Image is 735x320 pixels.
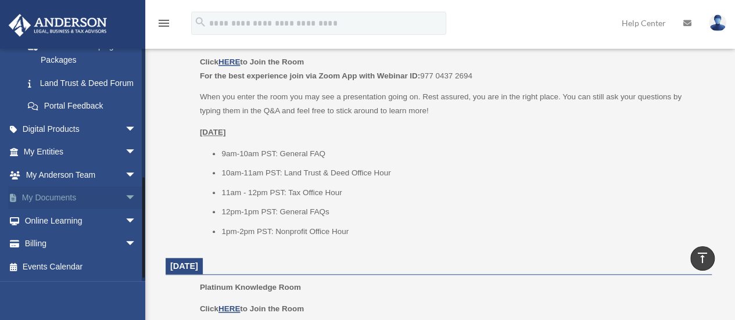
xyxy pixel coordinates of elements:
span: arrow_drop_down [125,232,148,256]
span: arrow_drop_down [125,117,148,141]
p: 977 0437 2694 [200,55,704,82]
span: arrow_drop_down [125,141,148,164]
img: Anderson Advisors Platinum Portal [5,14,110,37]
b: For the best experience join via Zoom App with Webinar ID: [200,71,420,80]
a: Online Learningarrow_drop_down [8,209,154,232]
li: 10am-11am PST: Land Trust & Deed Office Hour [221,166,704,180]
i: vertical_align_top [695,251,709,265]
u: [DATE] [200,128,226,136]
a: Digital Productsarrow_drop_down [8,117,154,141]
span: Platinum Knowledge Room [200,283,301,292]
a: vertical_align_top [690,246,715,271]
i: search [194,16,207,28]
li: 12pm-1pm PST: General FAQs [221,205,704,219]
span: arrow_drop_down [125,163,148,187]
span: arrow_drop_down [125,209,148,233]
a: Events Calendar [8,255,154,278]
a: HERE [218,304,240,313]
a: Portal Feedback [16,95,154,118]
b: Click to Join the Room [200,304,304,313]
li: 11am - 12pm PST: Tax Office Hour [221,186,704,200]
a: HERE [218,57,240,66]
a: Land Trust & Deed Forum [16,71,154,95]
b: Click to Join the Room [200,57,304,66]
img: User Pic [709,15,726,31]
a: Tax & Bookkeeping Packages [16,34,154,71]
a: My Anderson Teamarrow_drop_down [8,163,154,186]
li: 1pm-2pm PST: Nonprofit Office Hour [221,225,704,239]
a: menu [157,20,171,30]
a: Billingarrow_drop_down [8,232,154,256]
li: 9am-10am PST: General FAQ [221,147,704,161]
p: When you enter the room you may see a presentation going on. Rest assured, you are in the right p... [200,90,704,117]
i: menu [157,16,171,30]
span: [DATE] [170,261,198,271]
a: My Documentsarrow_drop_down [8,186,154,210]
a: My Entitiesarrow_drop_down [8,141,154,164]
span: arrow_drop_down [125,186,148,210]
